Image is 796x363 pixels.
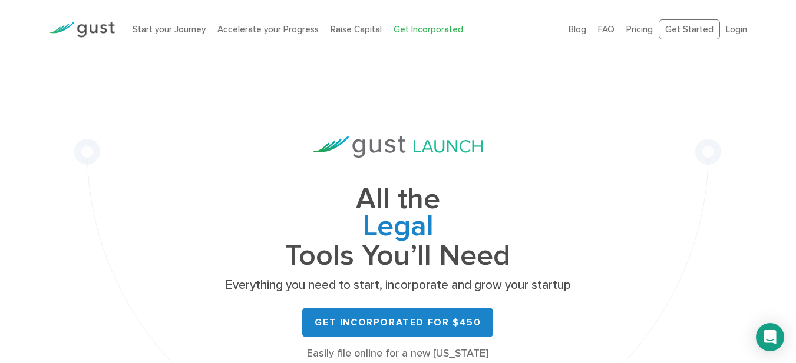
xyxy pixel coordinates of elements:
[726,24,747,35] a: Login
[221,277,574,294] p: Everything you need to start, incorporate and grow your startup
[569,24,586,35] a: Blog
[737,307,796,363] iframe: Chat Widget
[659,19,720,40] a: Get Started
[49,22,115,38] img: Gust Logo
[598,24,615,35] a: FAQ
[133,24,206,35] a: Start your Journey
[302,308,493,337] a: Get Incorporated for $450
[313,136,483,158] img: Gust Launch Logo
[221,213,574,242] span: Legal
[626,24,653,35] a: Pricing
[331,24,382,35] a: Raise Capital
[217,24,319,35] a: Accelerate your Progress
[394,24,463,35] a: Get Incorporated
[221,186,574,269] h1: All the Tools You’ll Need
